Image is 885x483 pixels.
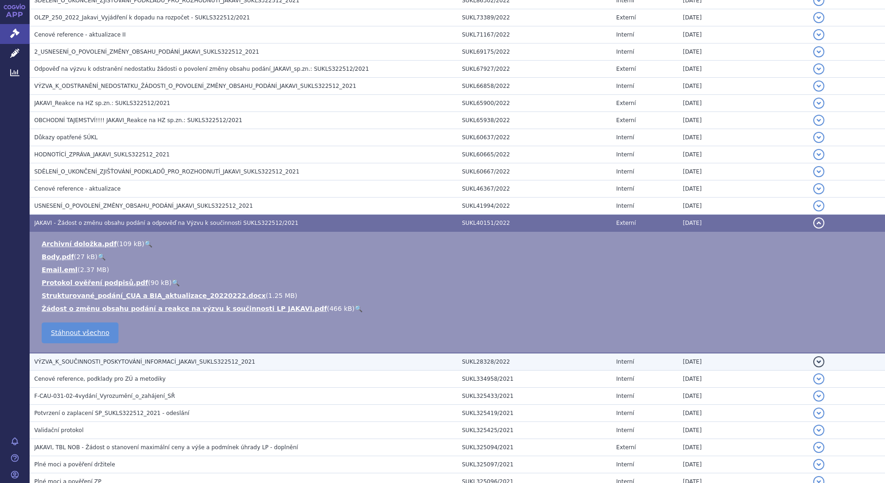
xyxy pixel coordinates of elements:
[457,146,611,163] td: SUKL60665/2022
[616,168,634,175] span: Interní
[616,14,636,21] span: Externí
[42,322,118,343] a: Stáhnout všechno
[34,461,115,468] span: Plné moci a pověření držitele
[150,279,169,286] span: 90 kB
[34,168,299,175] span: SDĚLENÍ_O_UKONČENÍ_ZJIŠŤOVÁNÍ_PODKLADŮ_PRO_ROZHODNUTÍ_JAKAVI_SUKLS322512_2021
[42,305,327,312] a: Žádost o změnu obsahu podání a reakce na výzvu k součinnosti LP JAKAVI.pdf
[813,149,824,160] button: detail
[42,253,74,260] a: Body.pdf
[813,166,824,177] button: detail
[457,61,611,78] td: SUKL67927/2022
[813,442,824,453] button: detail
[80,266,106,273] span: 2.37 MB
[616,117,636,124] span: Externí
[34,49,259,55] span: 2_USNESENÍ_O_POVOLENÍ_ZMĚNY_OBSAHU_PODÁNÍ_JAKAVI_SUKLS322512_2021
[616,186,634,192] span: Interní
[616,134,634,141] span: Interní
[813,12,824,23] button: detail
[34,134,98,141] span: Důkazy opatřené SÚKL
[616,393,634,399] span: Interní
[457,95,611,112] td: SUKL65900/2022
[678,9,808,26] td: [DATE]
[457,180,611,198] td: SUKL46367/2022
[616,66,636,72] span: Externí
[616,151,634,158] span: Interní
[457,9,611,26] td: SUKL73389/2022
[457,43,611,61] td: SUKL69175/2022
[34,14,250,21] span: OLZP_250_2022_Jakavi_Vyjádření k dopadu na rozpočet - SUKLS322512/2021
[678,439,808,456] td: [DATE]
[678,112,808,129] td: [DATE]
[616,427,634,433] span: Interní
[813,183,824,194] button: detail
[678,215,808,232] td: [DATE]
[678,388,808,405] td: [DATE]
[678,371,808,388] td: [DATE]
[678,78,808,95] td: [DATE]
[678,353,808,371] td: [DATE]
[678,129,808,146] td: [DATE]
[616,49,634,55] span: Interní
[813,63,824,74] button: detail
[34,359,256,365] span: VÝZVA_K_SOUČINNOSTI_POSKYTOVÁNÍ_INFORMACÍ_JAKAVI_SUKLS322512_2021
[813,425,824,436] button: detail
[616,376,634,382] span: Interní
[42,304,876,313] li: ( )
[678,180,808,198] td: [DATE]
[813,132,824,143] button: detail
[678,61,808,78] td: [DATE]
[616,410,634,416] span: Interní
[813,29,824,40] button: detail
[144,240,152,248] a: 🔍
[42,266,77,273] a: Email.eml
[42,239,876,248] li: ( )
[678,198,808,215] td: [DATE]
[34,376,166,382] span: Cenové reference, podklady pro ZÚ a metodiky
[34,444,298,451] span: JAKAVI, TBL NOB - Žádost o stanovení maximální ceny a výše a podmínek úhrady LP - doplnění
[457,198,611,215] td: SUKL41994/2022
[34,393,175,399] span: F-CAU-031-02-4vydání_Vyrozumění_o_zahájení_SŘ
[813,46,824,57] button: detail
[42,240,117,248] a: Archivní doložka.pdf
[34,83,356,89] span: VÝZVA_K_ODSTRANĚNÍ_NEDOSTATKU_ŽÁDOSTI_O_POVOLENÍ_ZMĚNY_OBSAHU_PODÁNÍ_JAKAVI_SUKLS322512_2021
[457,215,611,232] td: SUKL40151/2022
[813,98,824,109] button: detail
[813,373,824,384] button: detail
[34,100,170,106] span: JAKAVI_Reakce na HZ sp.zn.: SUKLS322512/2021
[34,117,242,124] span: OBCHODNÍ TAJEMSTVÍ!!!! JAKAVI_Reakce na HZ sp.zn.: SUKLS322512/2021
[42,291,876,300] li: ( )
[813,115,824,126] button: detail
[813,356,824,367] button: detail
[678,146,808,163] td: [DATE]
[34,203,253,209] span: USNESENÍ_O_POVOLENÍ_ZMĚNY_OBSAHU_PODÁNÍ_JAKAVI_SUKLS322512_2021
[457,422,611,439] td: SUKL325425/2021
[34,427,84,433] span: Validační protokol
[268,292,295,299] span: 1.25 MB
[616,83,634,89] span: Interní
[678,163,808,180] td: [DATE]
[678,43,808,61] td: [DATE]
[172,279,180,286] a: 🔍
[616,461,634,468] span: Interní
[616,359,634,365] span: Interní
[616,220,636,226] span: Externí
[42,279,148,286] a: Protokol ověření podpisů.pdf
[34,151,170,158] span: HODNOTÍCÍ_ZPRÁVA_JAKAVI_SUKLS322512_2021
[457,388,611,405] td: SUKL325433/2021
[457,456,611,473] td: SUKL325097/2021
[119,240,142,248] span: 109 kB
[42,278,876,287] li: ( )
[457,163,611,180] td: SUKL60667/2022
[616,444,636,451] span: Externí
[76,253,95,260] span: 27 kB
[34,410,189,416] span: Potvrzení o zaplacení SP_SUKLS322512_2021 - odeslání
[616,100,636,106] span: Externí
[616,31,634,38] span: Interní
[355,305,362,312] a: 🔍
[457,371,611,388] td: SUKL334958/2021
[678,405,808,422] td: [DATE]
[457,26,611,43] td: SUKL71167/2022
[98,253,106,260] a: 🔍
[330,305,352,312] span: 466 kB
[42,292,266,299] a: Strukturované_podání_CUA a BIA_aktualizace_20220222.docx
